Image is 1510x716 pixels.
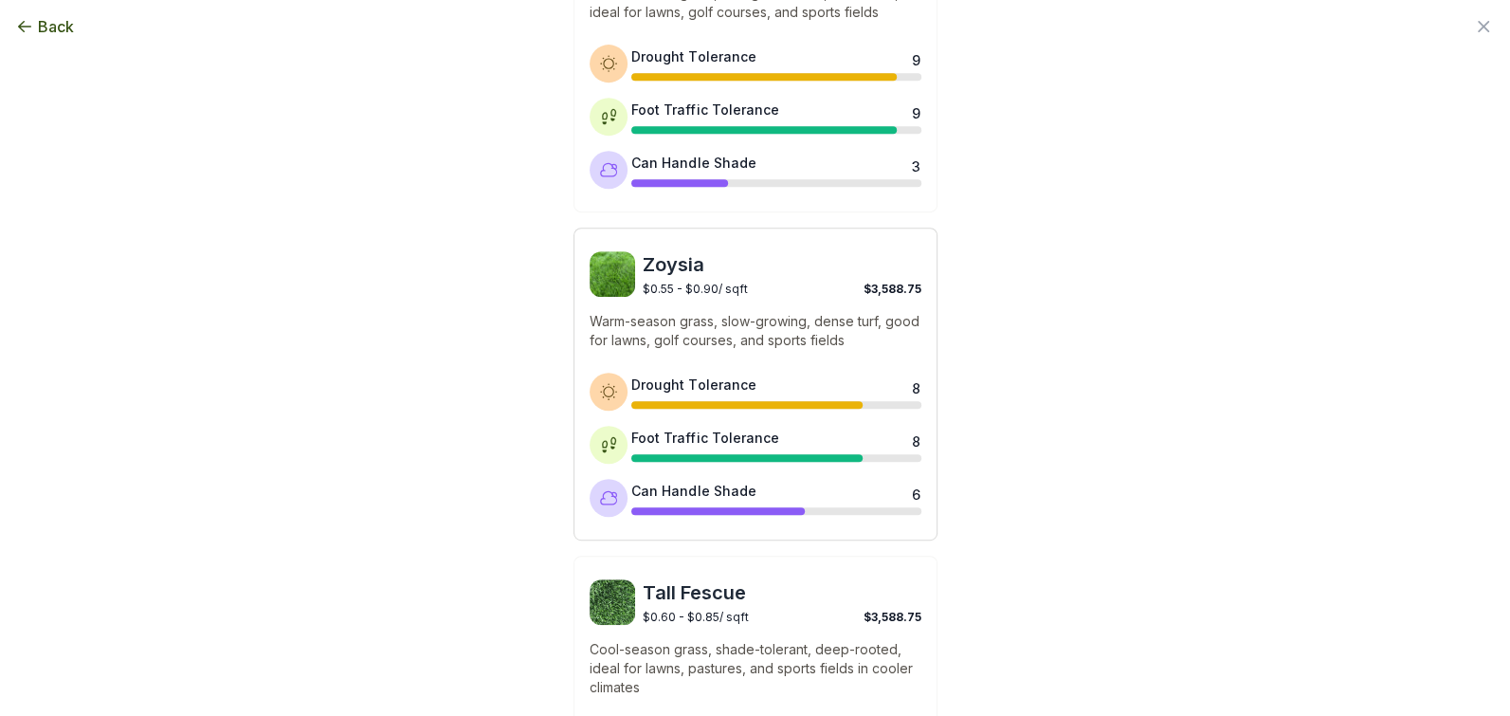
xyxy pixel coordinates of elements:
img: Shade tolerance icon [599,160,618,179]
div: Foot Traffic Tolerance [631,100,778,119]
img: Foot traffic tolerance icon [599,107,618,126]
span: Zoysia [643,251,921,278]
div: 6 [912,485,919,500]
div: Drought Tolerance [631,46,755,66]
img: Foot traffic tolerance icon [599,435,618,454]
div: 8 [912,378,919,394]
span: Back [38,15,74,38]
div: Drought Tolerance [631,375,755,395]
span: $3,588.75 [864,282,921,296]
div: 8 [912,431,919,447]
img: Tall Fescue sod image [590,579,635,625]
img: Zoysia sod image [590,251,635,297]
div: 9 [912,103,919,119]
img: Drought tolerance icon [599,54,618,73]
div: 9 [912,50,919,65]
span: $0.60 - $0.85 / sqft [643,610,749,624]
p: Cool-season grass, shade-tolerant, deep-rooted, ideal for lawns, pastures, and sports fields in c... [590,640,921,697]
img: Drought tolerance icon [599,382,618,401]
div: Can Handle Shade [631,481,755,501]
span: $3,588.75 [864,610,921,624]
span: $0.55 - $0.90 / sqft [643,282,748,296]
img: Shade tolerance icon [599,488,618,507]
button: Back [15,15,74,38]
span: Tall Fescue [643,579,921,606]
div: 3 [912,156,919,172]
p: Warm-season grass, slow-growing, dense turf, good for lawns, golf courses, and sports fields [590,312,921,350]
div: Can Handle Shade [631,153,755,173]
div: Foot Traffic Tolerance [631,428,778,448]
